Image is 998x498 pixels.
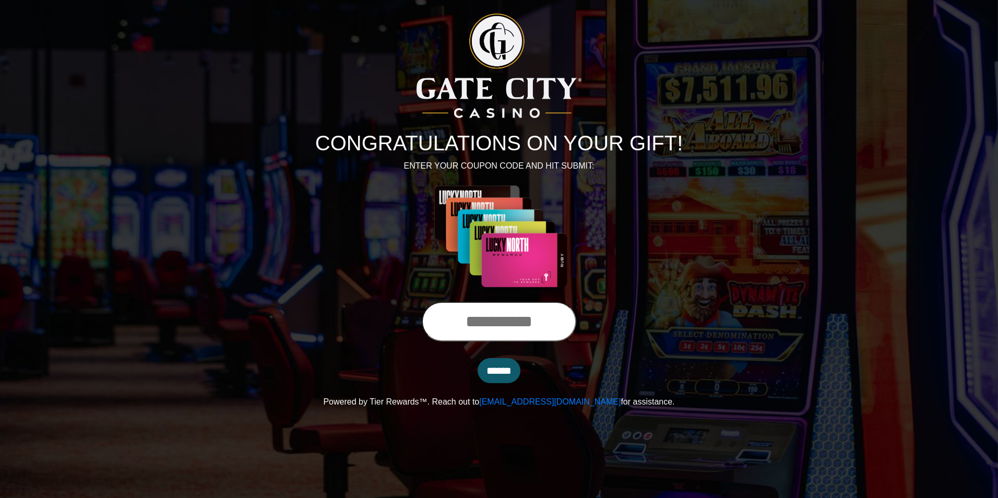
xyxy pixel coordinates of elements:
[323,397,674,406] span: Powered by Tier Rewards™. Reach out to for assistance.
[209,160,789,172] p: ENTER YOUR COUPON CODE AND HIT SUBMIT:
[417,14,581,118] img: Logo
[479,397,621,406] a: [EMAIL_ADDRESS][DOMAIN_NAME]
[209,131,789,156] h1: CONGRATULATIONS ON YOUR GIFT!
[406,185,592,289] img: Center Image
